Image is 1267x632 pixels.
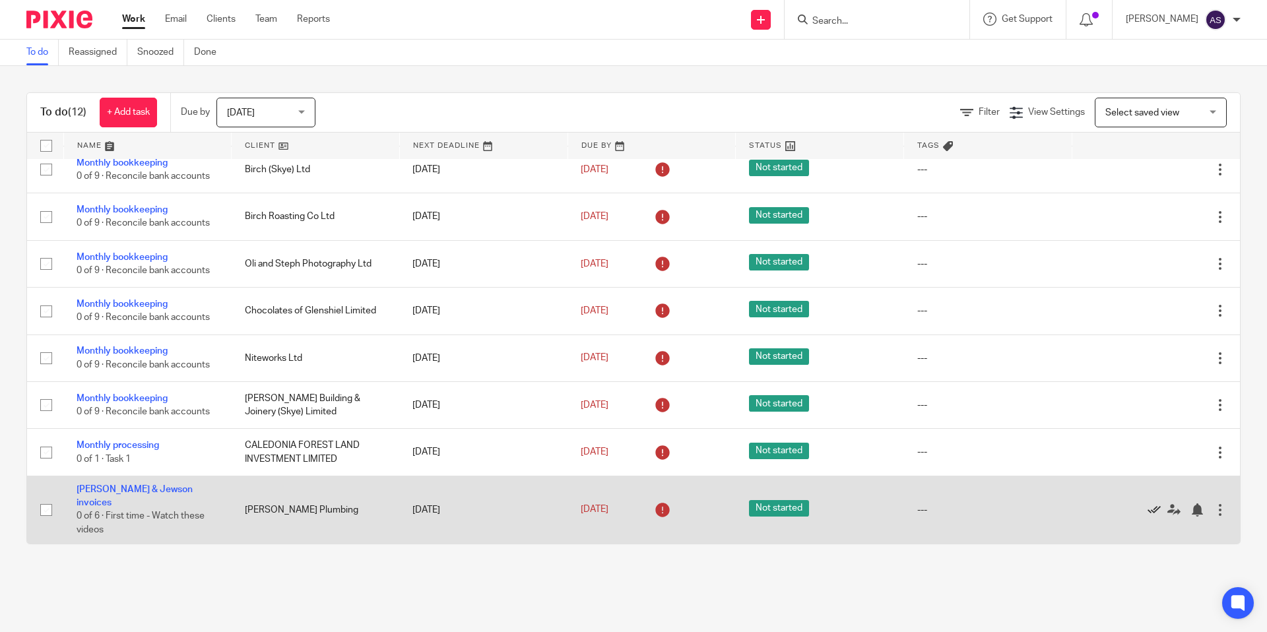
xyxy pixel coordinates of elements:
span: Not started [749,254,809,270]
p: Due by [181,106,210,119]
td: Oli and Steph Photography Ltd [232,240,400,287]
a: Reassigned [69,40,127,65]
a: Monthly bookkeeping [77,394,168,403]
span: Tags [917,142,940,149]
span: Not started [749,395,809,412]
span: 0 of 9 · Reconcile bank accounts [77,219,210,228]
div: --- [917,210,1059,223]
img: Pixie [26,11,92,28]
a: To do [26,40,59,65]
a: [PERSON_NAME] & Jewson invoices [77,485,193,507]
div: --- [917,352,1059,365]
span: [DATE] [227,108,255,117]
td: [PERSON_NAME] Building & Joinery (Skye) Limited [232,382,400,429]
span: 0 of 6 · First time - Watch these videos [77,512,205,535]
h1: To do [40,106,86,119]
input: Search [811,16,930,28]
span: 0 of 9 · Reconcile bank accounts [77,172,210,181]
td: CALEDONIA FOREST LAND INVESTMENT LIMITED [232,429,400,476]
span: [DATE] [581,354,608,363]
a: Snoozed [137,40,184,65]
span: [DATE] [581,165,608,174]
span: Get Support [1002,15,1053,24]
span: [DATE] [581,259,608,269]
div: --- [917,503,1059,517]
a: Reports [297,13,330,26]
td: [DATE] [399,240,568,287]
a: Team [255,13,277,26]
a: Monthly bookkeeping [77,158,168,168]
td: [DATE] [399,288,568,334]
span: 0 of 9 · Reconcile bank accounts [77,360,210,369]
span: Select saved view [1105,108,1179,117]
a: Monthly bookkeeping [77,300,168,309]
div: --- [917,163,1059,176]
div: --- [917,398,1059,412]
span: [DATE] [581,447,608,457]
span: [DATE] [581,400,608,410]
td: Chocolates of Glenshiel Limited [232,288,400,334]
span: (12) [68,107,86,117]
span: 0 of 9 · Reconcile bank accounts [77,313,210,323]
span: Not started [749,207,809,224]
a: Monthly bookkeeping [77,253,168,262]
td: [DATE] [399,476,568,543]
td: [DATE] [399,193,568,240]
img: svg%3E [1205,9,1226,30]
span: Filter [979,108,1000,117]
span: 0 of 9 · Reconcile bank accounts [77,266,210,275]
td: [DATE] [399,382,568,429]
span: View Settings [1028,108,1085,117]
div: --- [917,257,1059,270]
span: Not started [749,443,809,459]
span: Not started [749,500,809,517]
span: Not started [749,160,809,176]
span: [DATE] [581,505,608,515]
a: + Add task [100,98,157,127]
span: 0 of 1 · Task 1 [77,455,131,464]
span: 0 of 9 · Reconcile bank accounts [77,407,210,416]
td: [DATE] [399,334,568,381]
td: Birch (Skye) Ltd [232,146,400,193]
td: Birch Roasting Co Ltd [232,193,400,240]
td: [DATE] [399,429,568,476]
a: Email [165,13,187,26]
td: [DATE] [399,146,568,193]
a: Monthly bookkeeping [77,346,168,356]
p: [PERSON_NAME] [1126,13,1198,26]
span: Not started [749,348,809,365]
a: Monthly processing [77,441,159,450]
span: Not started [749,301,809,317]
a: Monthly bookkeeping [77,205,168,214]
span: [DATE] [581,306,608,315]
td: [PERSON_NAME] Plumbing [232,476,400,543]
div: --- [917,445,1059,458]
a: Clients [207,13,236,26]
a: Mark as done [1148,503,1167,517]
td: Niteworks Ltd [232,334,400,381]
div: --- [917,304,1059,317]
a: Work [122,13,145,26]
span: [DATE] [581,212,608,221]
a: Done [194,40,226,65]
